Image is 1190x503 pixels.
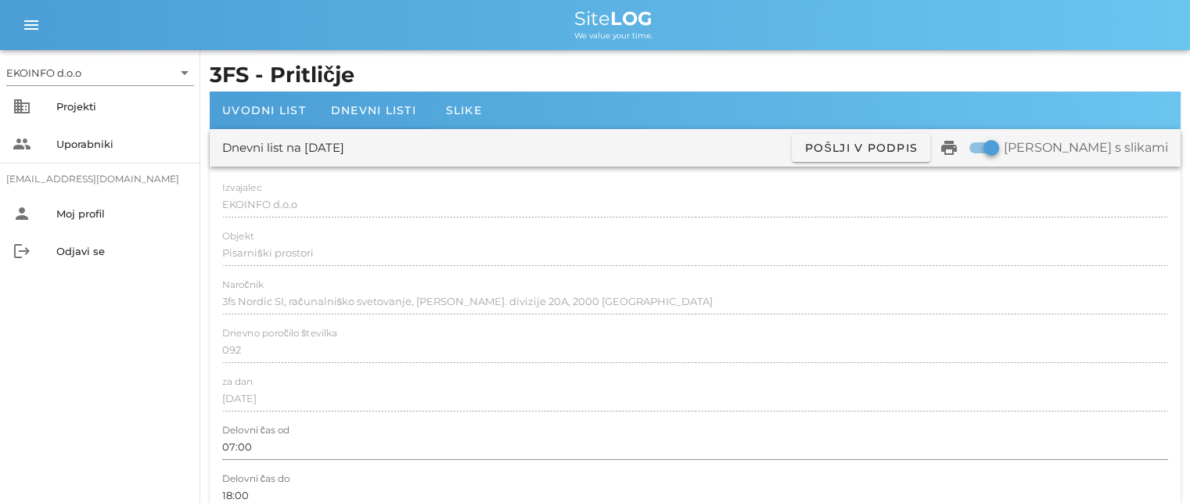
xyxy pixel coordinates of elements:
[13,204,31,223] i: person
[6,66,81,80] div: EKOINFO d.o.o
[222,103,306,117] span: Uvodni list
[446,103,482,117] span: Slike
[13,242,31,260] i: logout
[222,231,254,243] label: Objekt
[13,135,31,153] i: people
[331,103,416,117] span: Dnevni listi
[6,60,194,85] div: EKOINFO d.o.o
[175,63,194,82] i: arrow_drop_down
[1112,428,1190,503] iframe: Chat Widget
[574,7,653,30] span: Site
[56,245,188,257] div: Odjavi se
[574,31,653,41] span: We value your time.
[222,182,261,194] label: Izvajalec
[56,138,188,150] div: Uporabniki
[222,279,264,291] label: Naročnik
[222,473,289,485] label: Delovni čas do
[13,97,31,116] i: business
[1004,140,1168,156] label: [PERSON_NAME] s slikami
[804,141,918,155] span: Pošlji v podpis
[792,134,930,162] button: Pošlji v podpis
[22,16,41,34] i: menu
[222,328,337,340] label: Dnevno poročilo številka
[222,425,289,437] label: Delovni čas od
[1112,428,1190,503] div: Pripomoček za klepet
[222,376,253,388] label: za dan
[56,207,188,220] div: Moj profil
[210,59,1181,92] h1: 3FS - Pritličje
[56,100,188,113] div: Projekti
[940,138,958,157] i: print
[222,139,344,157] div: Dnevni list na [DATE]
[610,7,653,30] b: LOG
